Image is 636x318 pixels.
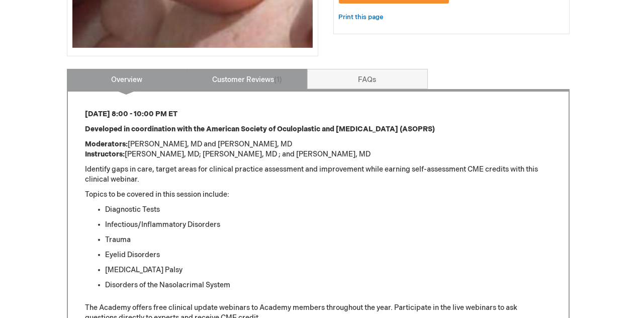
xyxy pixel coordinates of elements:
[106,265,551,275] li: [MEDICAL_DATA] Palsy
[85,140,128,148] strong: Moderators:
[307,69,428,89] a: FAQs
[106,220,551,230] li: Infectious/Inflammatory Disorders
[67,69,188,89] a: Overview
[106,235,551,245] li: Trauma
[85,165,551,185] p: Identify gaps in care, target areas for clinical practice assessment and improvement while earnin...
[274,75,282,84] span: 1
[106,250,551,260] li: Eyelid Disorders
[85,139,551,160] p: [PERSON_NAME], MD and [PERSON_NAME], MD [PERSON_NAME], MD; [PERSON_NAME], MD ; and [PERSON_NAME], MD
[106,205,551,215] li: Diagnostic Tests
[85,110,178,118] strong: [DATE] 8:00 - 10:00 PM ET
[106,280,551,290] li: Disorders of the Nasolacrimal System
[339,11,384,24] a: Print this page
[85,125,435,133] strong: Developed in coordination with the American Society of Oculoplastic and [MEDICAL_DATA] (ASOPRS)
[187,69,308,89] a: Customer Reviews1
[85,190,551,200] p: Topics to be covered in this session include:
[85,150,125,158] strong: Instructors:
